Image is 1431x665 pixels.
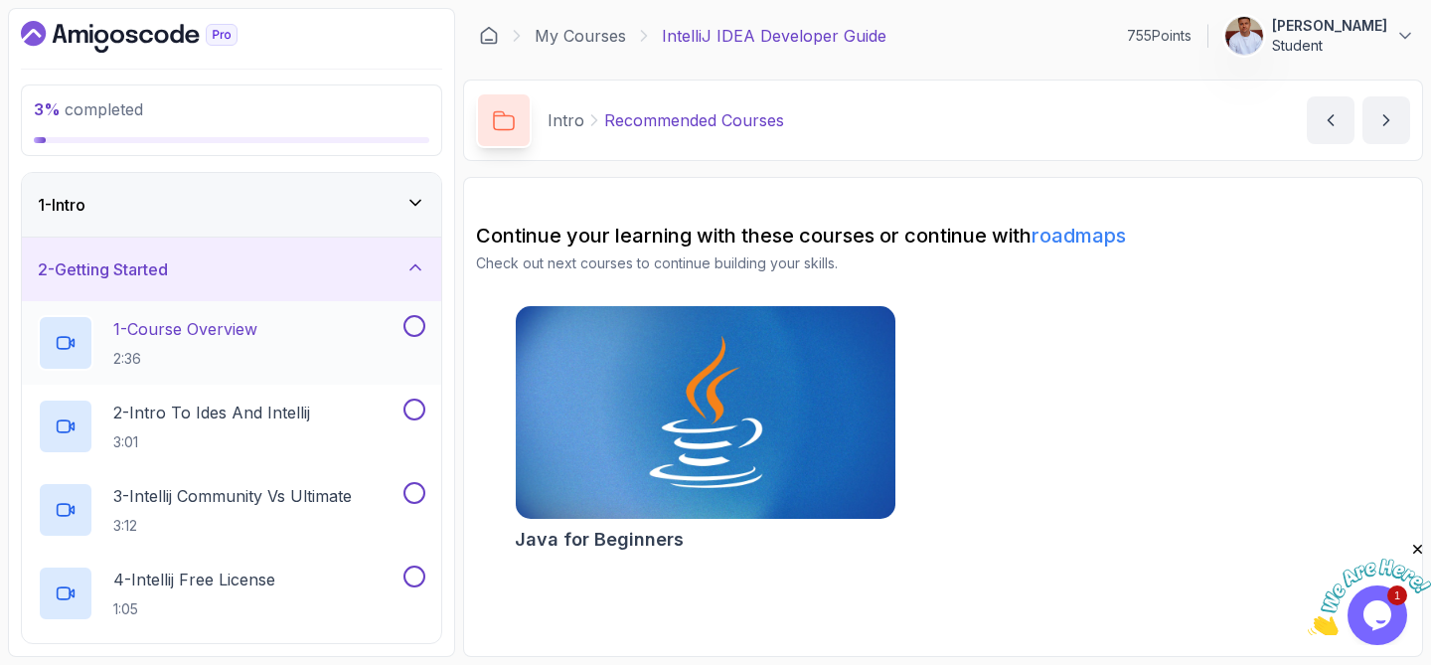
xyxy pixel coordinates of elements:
a: Dashboard [479,26,499,46]
p: 1:05 [113,599,275,619]
iframe: chat widget [1308,541,1431,635]
span: 3 % [34,99,61,119]
h3: 2 - Getting Started [38,257,168,281]
button: 1-Course Overview2:36 [38,315,425,371]
p: 3:01 [113,432,310,452]
a: My Courses [535,24,626,48]
button: 2-Intro To Ides And Intellij3:01 [38,399,425,454]
button: next content [1362,96,1410,144]
a: Dashboard [21,21,283,53]
p: IntelliJ IDEA Developer Guide [662,24,886,48]
button: 4-Intellij Free License1:05 [38,566,425,621]
p: 3:12 [113,516,352,536]
a: roadmaps [1032,224,1126,248]
p: 755 Points [1127,26,1192,46]
button: 1-Intro [22,173,441,237]
span: completed [34,99,143,119]
a: Java for Beginners cardJava for Beginners [515,305,896,554]
p: Intro [548,108,584,132]
button: user profile image[PERSON_NAME]Student [1224,16,1415,56]
p: 3 - Intellij Community Vs Ultimate [113,484,352,508]
p: [PERSON_NAME] [1272,16,1387,36]
h3: 1 - Intro [38,193,85,217]
button: previous content [1307,96,1354,144]
p: Recommended Courses [604,108,784,132]
img: user profile image [1225,17,1263,55]
p: Student [1272,36,1387,56]
button: 3-Intellij Community Vs Ultimate3:12 [38,482,425,538]
button: 2-Getting Started [22,238,441,301]
p: Check out next courses to continue building your skills. [476,253,1410,273]
p: 4 - Intellij Free License [113,568,275,591]
img: Java for Beginners card [516,306,895,519]
p: 2:36 [113,349,257,369]
p: 1 - Course Overview [113,317,257,341]
h2: Java for Beginners [515,526,684,554]
p: 2 - Intro To Ides And Intellij [113,401,310,424]
h2: Continue your learning with these courses or continue with [476,222,1410,249]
